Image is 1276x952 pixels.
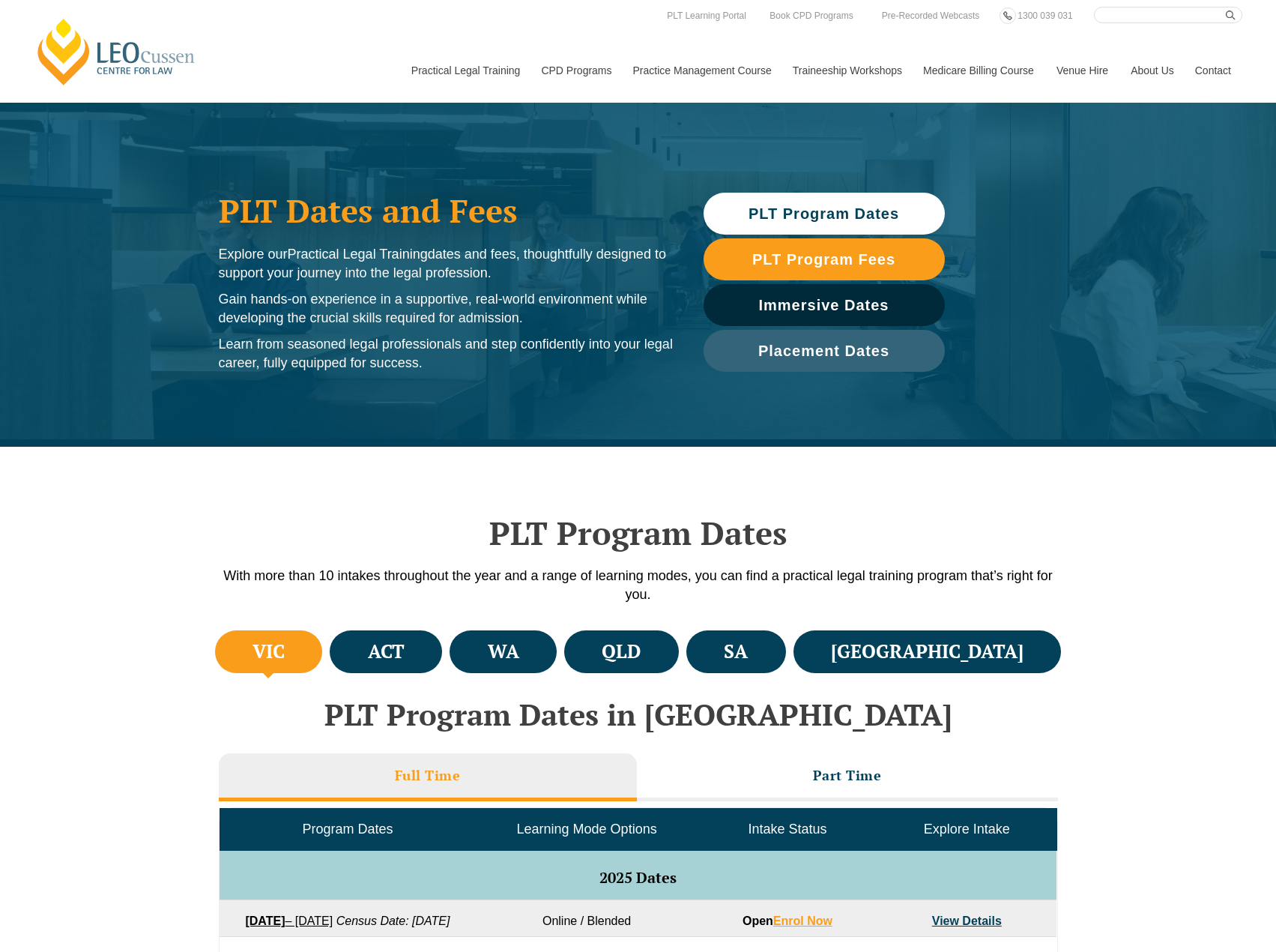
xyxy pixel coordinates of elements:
[781,38,912,103] a: Traineeship Workshops
[663,7,750,24] a: PLT Learning Portal
[704,284,945,326] a: Immersive Dates
[758,343,889,358] span: Placement Dates
[1176,852,1239,915] iframe: LiveChat chat widget
[245,915,285,927] strong: [DATE]
[773,915,832,927] a: Enrol Now
[34,16,199,87] a: [PERSON_NAME] Centre for Law
[912,38,1045,103] a: Medicare Billing Course
[1184,38,1242,103] a: Contact
[476,900,698,937] td: Online / Blended
[530,38,621,103] a: CPD Programs
[253,639,285,664] h4: VIC
[211,514,1065,552] h2: PLT Program Dates
[395,767,461,784] h3: Full Time
[302,822,393,837] span: Program Dates
[211,567,1065,604] p: With more than 10 intakes throughout the year and a range of learning modes, you can find a pract...
[831,639,1023,664] h4: [GEOGRAPHIC_DATA]
[1119,38,1184,103] a: About Us
[245,915,333,927] a: [DATE]– [DATE]
[622,38,781,103] a: Practice Management Course
[924,822,1010,837] span: Explore Intake
[488,639,519,664] h4: WA
[517,822,657,837] span: Learning Mode Options
[813,767,882,784] h3: Part Time
[219,335,674,373] p: Learn from seasoned legal professionals and step confidently into your legal career, fully equipp...
[878,7,984,24] a: Pre-Recorded Webcasts
[749,206,899,221] span: PLT Program Dates
[748,822,826,837] span: Intake Status
[743,915,832,927] strong: Open
[219,245,674,283] p: Explore our dates and fees, thoughtfully designed to support your journey into the legal profession.
[766,7,856,24] a: Book CPD Programs
[288,247,428,262] span: Practical Legal Training
[704,330,945,372] a: Placement Dates
[704,193,945,235] a: PLT Program Dates
[599,867,677,888] span: 2025 Dates
[219,192,674,229] h1: PLT Dates and Fees
[400,38,530,103] a: Practical Legal Training
[752,252,895,267] span: PLT Program Fees
[1014,7,1076,24] a: 1300 039 031
[932,915,1002,927] a: View Details
[219,290,674,328] p: Gain hands-on experience in a supportive, real-world environment while developing the crucial ski...
[336,915,450,927] em: Census Date: [DATE]
[602,639,641,664] h4: QLD
[759,298,889,313] span: Immersive Dates
[211,698,1065,731] h2: PLT Program Dates in [GEOGRAPHIC_DATA]
[1018,10,1072,21] span: 1300 039 031
[368,639,405,664] h4: ACT
[1045,38,1119,103] a: Venue Hire
[724,639,748,664] h4: SA
[704,238,945,280] a: PLT Program Fees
